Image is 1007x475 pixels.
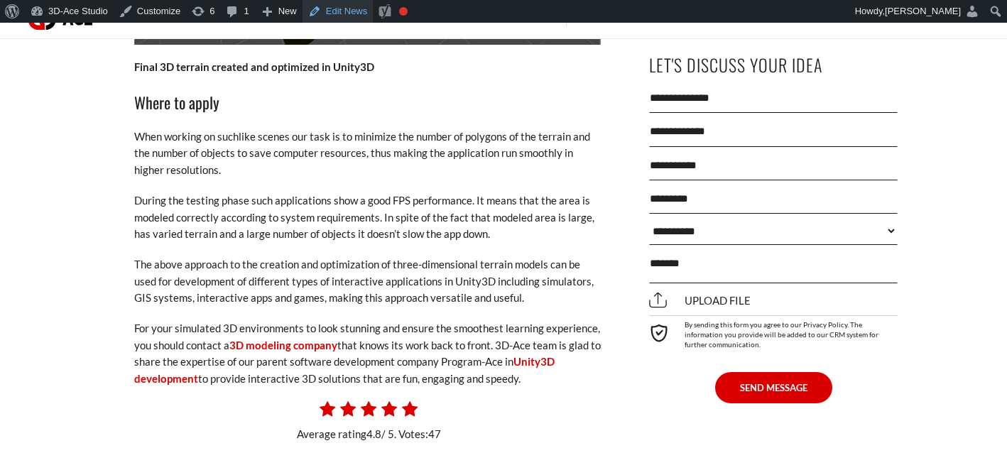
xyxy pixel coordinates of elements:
[649,294,751,307] span: Upload file
[134,355,555,384] a: Unity3D development
[134,320,603,387] p: For your simulated 3D environments to look stunning and ensure the smoothest learning experience,...
[134,60,374,73] strong: Final 3D terrain created and optimized in Unity3D
[229,339,337,351] a: 3D modeling company
[134,256,603,306] p: The above approach to the creation and optimization of three-dimensional terrain models can be us...
[428,427,441,440] span: 47
[399,7,408,16] div: Focus keyphrase not set
[715,372,832,403] button: SEND MESSAGE
[649,49,898,81] p: Let's Discuss Your Idea
[134,129,603,178] p: When working on suchlike scenes our task is to minimize the number of polygons of the terrain and...
[109,426,628,442] p: Average rating / 5. Votes:
[366,427,381,440] span: 4.8
[134,192,603,242] p: During the testing phase such applications show a good FPS performance. It means that the area is...
[885,6,961,16] span: [PERSON_NAME]
[134,90,603,114] h3: Where to apply
[649,315,898,349] div: By sending this form you agree to our Privacy Policy. The information you provide will be added t...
